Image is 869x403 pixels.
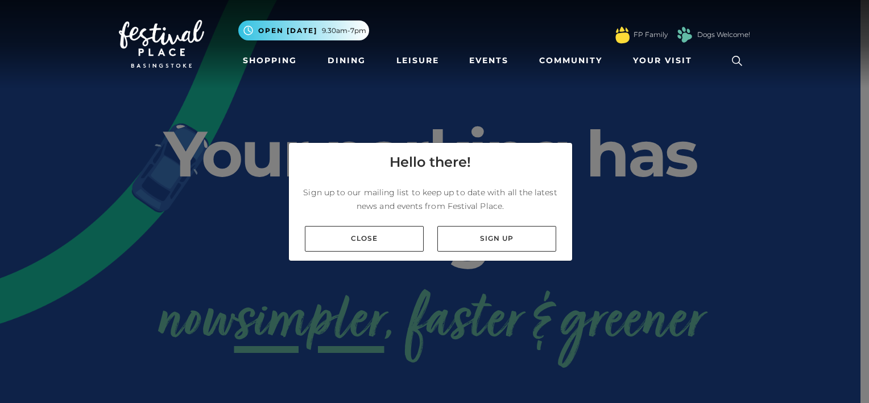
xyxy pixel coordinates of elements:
[390,152,471,172] h4: Hello there!
[437,226,556,252] a: Sign up
[628,50,702,71] a: Your Visit
[535,50,607,71] a: Community
[322,26,366,36] span: 9.30am-7pm
[119,20,204,68] img: Festival Place Logo
[305,226,424,252] a: Close
[392,50,444,71] a: Leisure
[634,30,668,40] a: FP Family
[298,186,563,213] p: Sign up to our mailing list to keep up to date with all the latest news and events from Festival ...
[633,55,692,67] span: Your Visit
[323,50,370,71] a: Dining
[238,20,369,40] button: Open [DATE] 9.30am-7pm
[258,26,317,36] span: Open [DATE]
[465,50,513,71] a: Events
[238,50,301,71] a: Shopping
[697,30,750,40] a: Dogs Welcome!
